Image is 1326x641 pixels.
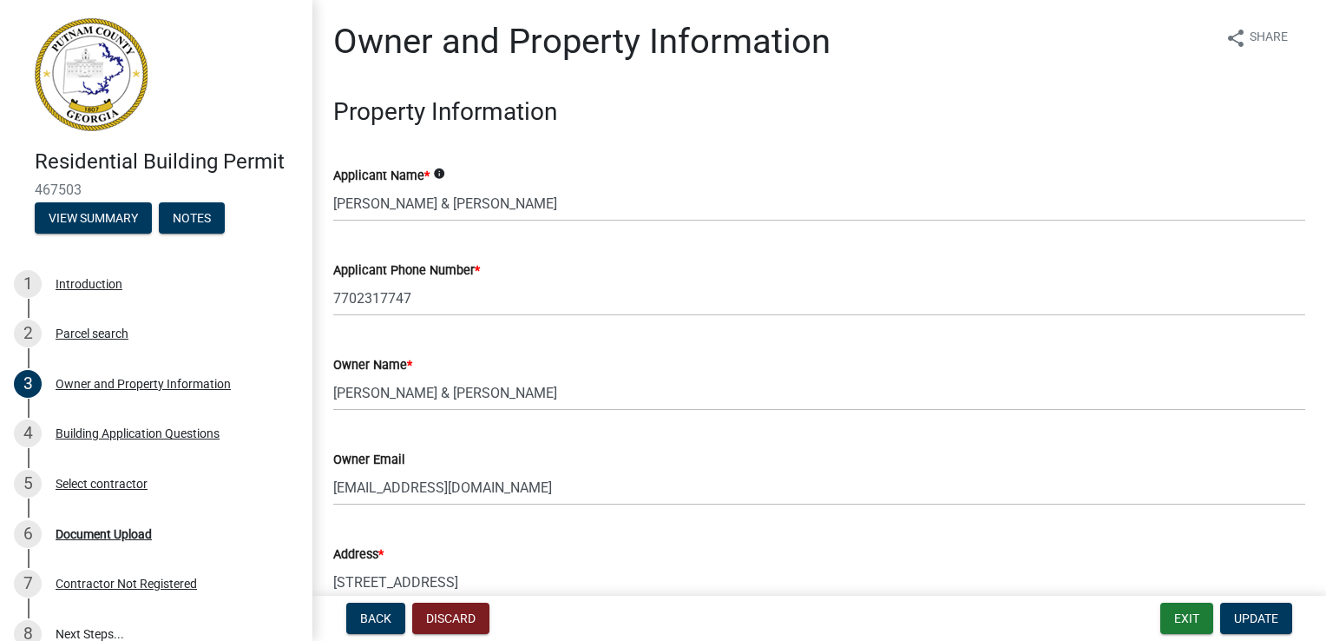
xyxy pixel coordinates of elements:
[333,265,480,277] label: Applicant Phone Number
[56,278,122,290] div: Introduction
[56,478,148,490] div: Select contractor
[1250,28,1288,49] span: Share
[1160,603,1213,634] button: Exit
[14,520,42,548] div: 6
[1234,611,1278,625] span: Update
[159,212,225,226] wm-modal-confirm: Notes
[56,378,231,390] div: Owner and Property Information
[333,170,430,182] label: Applicant Name
[35,18,148,131] img: Putnam County, Georgia
[35,182,278,198] span: 467503
[35,202,152,234] button: View Summary
[14,470,42,498] div: 5
[412,603,489,634] button: Discard
[35,149,299,175] h4: Residential Building Permit
[14,420,42,447] div: 4
[14,570,42,598] div: 7
[1225,28,1246,49] i: share
[1211,21,1302,55] button: shareShare
[14,270,42,298] div: 1
[1220,603,1292,634] button: Update
[56,578,197,590] div: Contractor Not Registered
[346,603,405,634] button: Back
[35,212,152,226] wm-modal-confirm: Summary
[333,549,384,561] label: Address
[333,21,830,63] h1: Owner and Property Information
[360,611,391,625] span: Back
[14,320,42,347] div: 2
[333,454,405,466] label: Owner Email
[56,427,220,439] div: Building Application Questions
[56,327,128,340] div: Parcel search
[14,370,42,398] div: 3
[159,202,225,234] button: Notes
[56,528,152,540] div: Document Upload
[333,360,412,372] label: Owner Name
[333,97,1305,127] h3: Property Information
[433,168,445,180] i: info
